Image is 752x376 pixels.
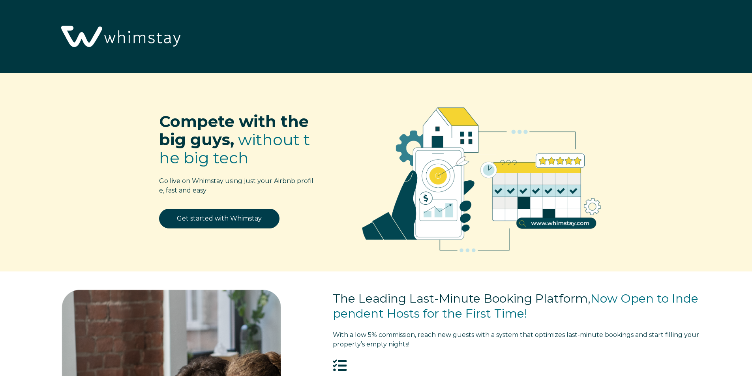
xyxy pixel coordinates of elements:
[333,291,698,321] span: Now Open to Independent Hosts for the First Time!
[159,209,279,228] a: Get started with Whimstay
[159,112,309,149] span: Compete with the big guys,
[159,177,313,194] span: Go live on Whimstay using just your Airbnb profile, fast and easy
[333,331,699,348] span: tart filling your property’s empty nights!
[333,331,652,339] span: With a low 5% commission, reach new guests with a system that optimizes last-minute bookings and s
[159,130,310,167] span: without the big tech
[55,4,184,70] img: Whimstay Logo-02 1
[333,291,591,306] span: The Leading Last-Minute Booking Platform,
[343,85,621,267] img: RBO Ilustrations-02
